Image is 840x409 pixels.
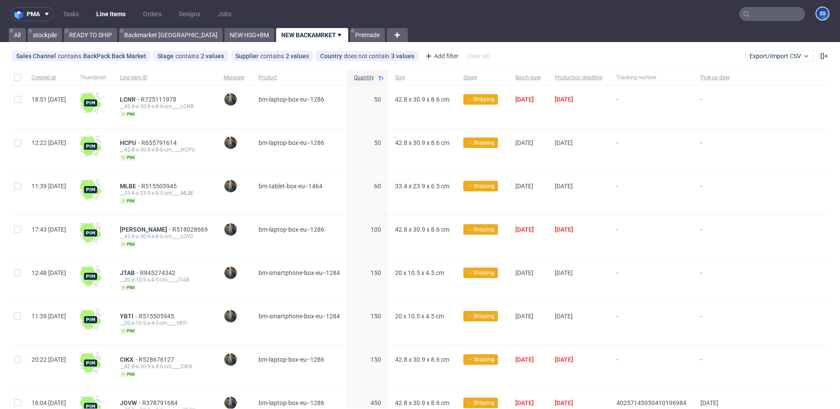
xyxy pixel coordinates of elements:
[157,53,175,60] span: Stage
[120,269,140,276] a: JTAB
[120,103,210,110] div: __42-8-x-30-9-x-8-6-cm____LCNR
[120,226,172,233] span: [PERSON_NAME]
[515,139,533,146] span: [DATE]
[555,399,573,406] span: [DATE]
[320,53,344,60] span: Country
[31,269,66,276] span: 12:48 [DATE]
[555,269,573,276] span: [DATE]
[555,313,573,320] span: [DATE]
[224,223,237,236] img: Maciej Sobola
[141,96,178,103] span: R725111978
[139,313,176,320] a: R515505945
[259,269,340,276] span: bm-smartphone-box-eu--1284
[120,356,139,363] a: CIKX
[395,269,444,276] span: 20 x 10.5 x 4.5 cm
[616,74,686,81] span: Tracking number
[120,190,210,197] div: __33-4-x-23-9-x-6-5-cm____MLBE
[816,7,829,20] figcaption: SS
[616,139,686,161] span: -
[259,226,324,233] span: bm-laptop-box-eu--1286
[224,397,237,409] img: Maciej Sobola
[515,269,533,276] span: [DATE]
[64,28,117,42] a: READY TO SHIP
[120,183,141,190] a: MLBE
[224,310,237,322] img: Maciej Sobola
[616,399,686,406] span: 40257145950410196984
[28,28,62,42] a: stockpile
[395,183,449,190] span: 33.4 x 23.9 x 6.5 cm
[515,226,534,233] span: [DATE]
[27,11,40,17] span: pma
[120,399,142,406] span: JOVW
[120,328,136,335] span: pim
[260,53,286,60] span: contains
[515,183,533,190] span: [DATE]
[467,95,494,103] span: → Shipping
[515,356,534,363] span: [DATE]
[374,183,381,190] span: 60
[467,139,494,147] span: → Shipping
[31,183,66,190] span: 11:39 [DATE]
[80,179,101,200] img: wHgJFi1I6lmhQAAAABJRU5ErkJggg==
[515,399,534,406] span: [DATE]
[395,96,449,103] span: 42.8 x 30.9 x 8.6 cm
[700,226,730,248] span: -
[391,53,414,60] div: 3 values
[374,96,381,103] span: 50
[58,7,84,21] a: Tasks
[175,53,201,60] span: contains
[259,399,324,406] span: bm-laptop-box-eu--1286
[80,92,101,113] img: wHgJFi1I6lmhQAAAABJRU5ErkJggg==
[120,96,141,103] a: LCNR
[555,139,573,146] span: [DATE]
[395,356,449,363] span: 42.8 x 30.9 x 8.6 cm
[276,28,348,42] a: NEW BACKAMRKET
[120,154,136,161] span: pim
[555,74,602,81] span: Production deadline
[700,313,730,335] span: -
[31,74,66,81] span: Created at
[80,222,101,243] img: wHgJFi1I6lmhQAAAABJRU5ErkJggg==
[700,183,730,204] span: -
[224,137,237,149] img: Maciej Sobola
[395,226,449,233] span: 42.8 x 30.9 x 8.6 cm
[58,53,83,60] span: contains
[467,226,494,233] span: → Shipping
[749,53,810,60] span: Export/Import CSV
[371,313,381,320] span: 150
[140,269,177,276] span: R845274342
[142,399,179,406] span: R378791684
[120,313,139,320] span: YBTI
[616,356,686,378] span: -
[141,183,178,190] a: R515505945
[350,28,385,42] a: Premade
[141,139,178,146] span: R655791614
[467,356,494,363] span: → Shipping
[201,53,224,60] div: 2 values
[80,74,106,81] span: Thumbnail
[224,93,237,106] img: Maciej Sobola
[224,180,237,192] img: Maciej Sobola
[224,353,237,366] img: Maciej Sobola
[467,269,494,277] span: → Shipping
[16,53,58,60] span: Sales Channel
[371,356,381,363] span: 150
[120,371,136,378] span: pim
[700,74,730,81] span: Pick-up date
[371,226,381,233] span: 100
[745,51,814,61] button: Export/Import CSV
[120,276,210,283] div: __20-x-10-5-x-4-5-cm____JTAB
[31,313,66,320] span: 11:39 [DATE]
[14,9,27,19] img: logo
[9,28,26,42] a: All
[139,356,176,363] a: R528676127
[120,241,136,248] span: pim
[172,226,210,233] a: R518028669
[354,74,374,81] span: Quantity
[31,399,66,406] span: 16:04 [DATE]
